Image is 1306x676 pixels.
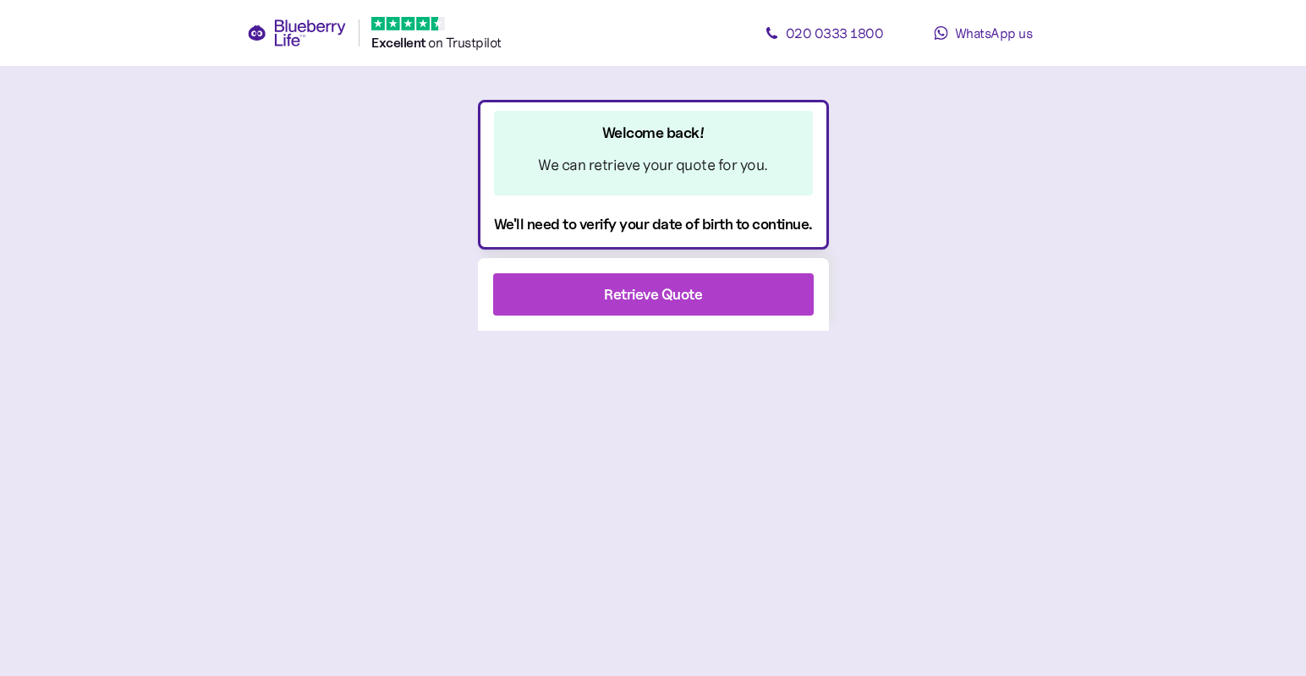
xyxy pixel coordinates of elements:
span: 020 0333 1800 [786,25,884,41]
span: on Trustpilot [428,34,502,51]
span: WhatsApp us [955,25,1033,41]
div: We can retrieve your quote for you. [524,153,782,177]
div: We'll need to verify your date of birth to continue. [494,212,813,235]
span: Excellent ️ [371,35,428,51]
button: Retrieve Quote [493,273,814,316]
a: WhatsApp us [907,16,1059,50]
div: Retrieve Quote [604,283,702,305]
div: Welcome back! [524,121,782,145]
a: 020 0333 1800 [748,16,900,50]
